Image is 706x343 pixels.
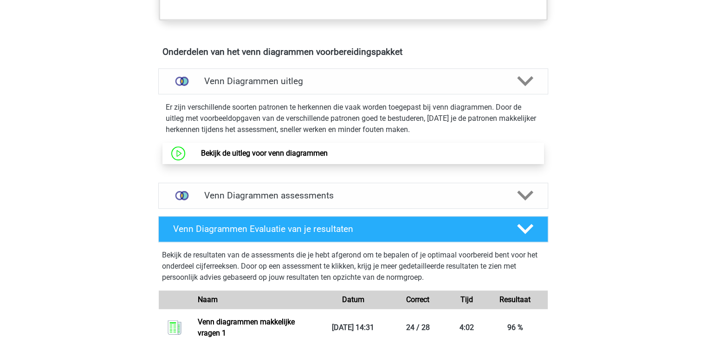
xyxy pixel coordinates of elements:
div: Naam [191,294,320,305]
div: Correct [385,294,450,305]
a: Venn Diagrammen Evaluatie van je resultaten [155,216,552,242]
p: Er zijn verschillende soorten patronen te herkennen die vaak worden toegepast bij venn diagrammen... [166,102,541,135]
h4: Venn Diagrammen Evaluatie van je resultaten [173,224,502,234]
img: venn diagrammen uitleg [170,69,194,93]
div: Tijd [450,294,483,305]
h4: Onderdelen van het venn diagrammen voorbereidingspakket [162,46,544,57]
h4: Venn Diagrammen assessments [204,190,502,201]
a: uitleg Venn Diagrammen uitleg [155,68,552,94]
a: assessments Venn Diagrammen assessments [155,183,552,209]
h4: Venn Diagrammen uitleg [204,76,502,86]
a: Bekijk de uitleg voor venn diagrammen [201,149,328,158]
div: Resultaat [483,294,548,305]
a: Venn diagrammen makkelijke vragen 1 [198,317,295,337]
img: venn diagrammen assessments [170,184,194,207]
div: Datum [321,294,386,305]
p: Bekijk de resultaten van de assessments die je hebt afgerond om te bepalen of je optimaal voorber... [162,250,544,283]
